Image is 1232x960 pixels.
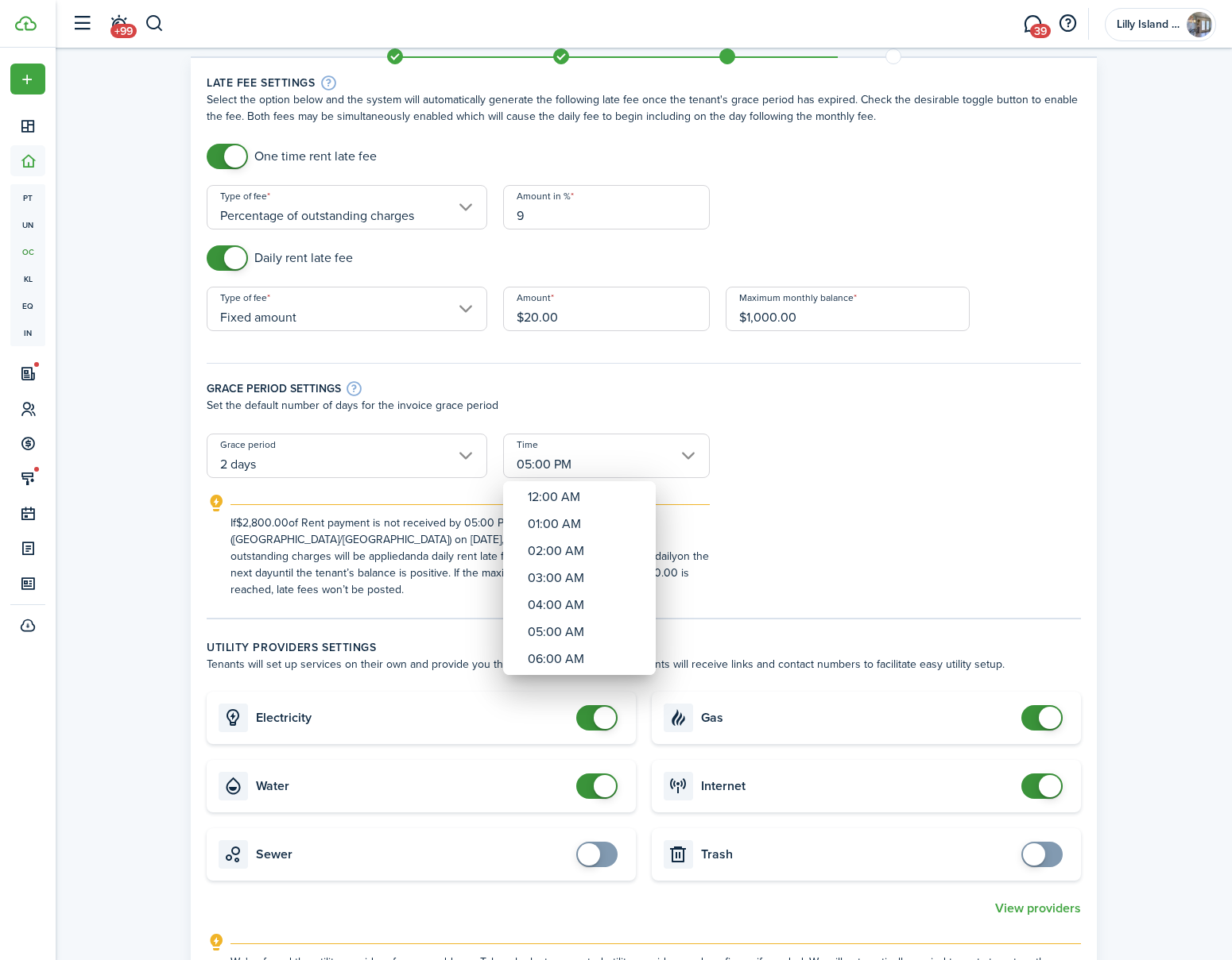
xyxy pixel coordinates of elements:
[528,619,644,646] div: 05:00 AM
[528,646,644,673] div: 06:00 AM
[528,592,644,619] div: 04:00 AM
[528,484,644,511] div: 12:00 AM
[503,481,656,675] mbsc-wheel: Time
[528,538,644,565] div: 02:00 AM
[528,511,644,538] div: 01:00 AM
[528,565,644,592] div: 03:00 AM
